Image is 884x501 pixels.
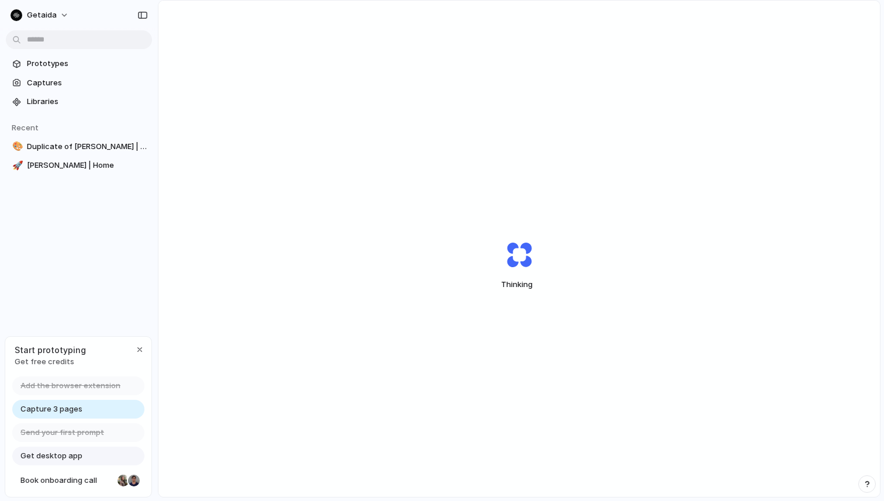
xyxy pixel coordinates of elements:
[6,55,152,72] a: Prototypes
[6,157,152,174] a: 🚀[PERSON_NAME] | Home
[27,141,147,153] span: Duplicate of [PERSON_NAME] | Home
[11,141,22,153] button: 🎨
[479,279,560,291] span: Thinking
[27,77,147,89] span: Captures
[6,93,152,110] a: Libraries
[20,403,82,415] span: Capture 3 pages
[11,160,22,171] button: 🚀
[127,474,141,488] div: Christian Iacullo
[27,9,57,21] span: getaida
[27,96,147,108] span: Libraries
[15,356,86,368] span: Get free credits
[12,140,20,153] div: 🎨
[20,475,113,486] span: Book onboarding call
[12,159,20,172] div: 🚀
[27,58,147,70] span: Prototypes
[12,123,39,132] span: Recent
[116,474,130,488] div: Nicole Kubica
[6,74,152,92] a: Captures
[15,344,86,356] span: Start prototyping
[6,6,75,25] button: getaida
[20,380,120,392] span: Add the browser extension
[20,450,82,462] span: Get desktop app
[12,471,144,490] a: Book onboarding call
[6,138,152,156] a: 🎨Duplicate of [PERSON_NAME] | Home
[12,447,144,465] a: Get desktop app
[27,160,147,171] span: [PERSON_NAME] | Home
[20,427,104,438] span: Send your first prompt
